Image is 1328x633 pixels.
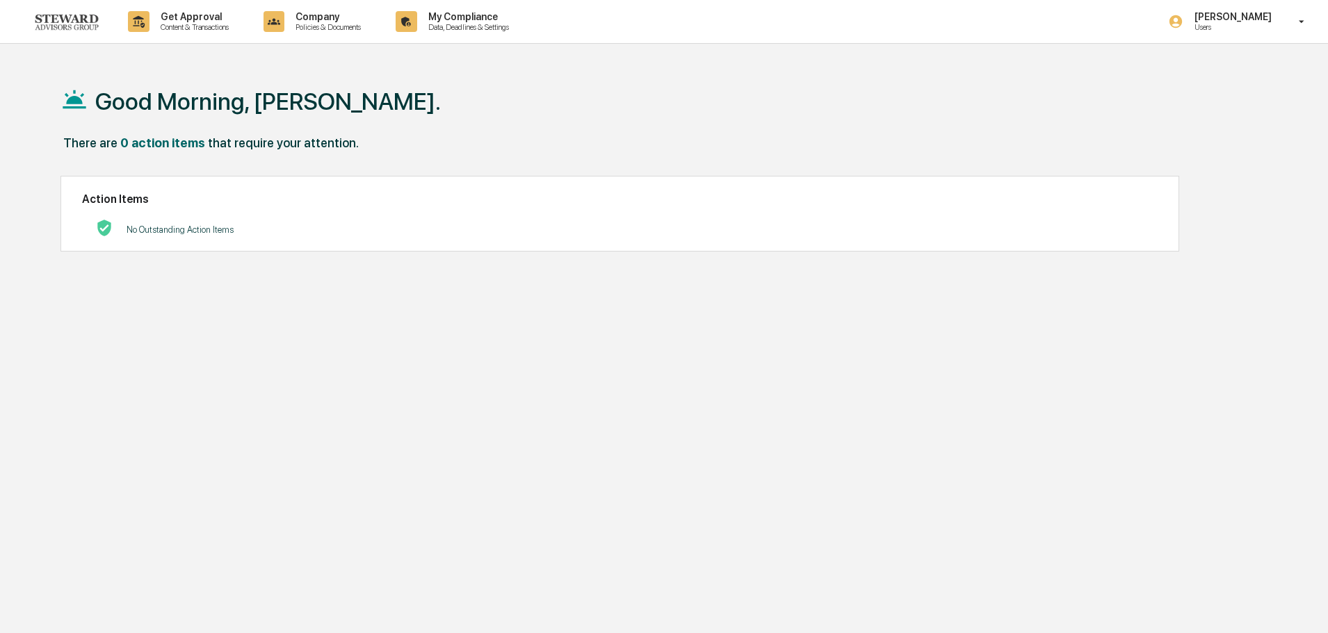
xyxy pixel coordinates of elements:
[1183,22,1279,32] p: Users
[149,11,236,22] p: Get Approval
[284,11,368,22] p: Company
[1284,587,1321,625] iframe: Open customer support
[208,135,359,150] div: that require your attention.
[284,22,368,32] p: Policies & Documents
[120,135,205,150] div: 0 action items
[417,11,516,22] p: My Compliance
[417,22,516,32] p: Data, Deadlines & Settings
[96,220,113,236] img: No Actions logo
[63,135,118,150] div: There are
[1183,11,1279,22] p: [PERSON_NAME]
[95,88,441,115] h1: Good Morning, [PERSON_NAME].
[82,192,1158,206] h2: Action Items
[33,13,100,31] img: logo
[149,22,236,32] p: Content & Transactions
[127,224,234,235] p: No Outstanding Action Items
